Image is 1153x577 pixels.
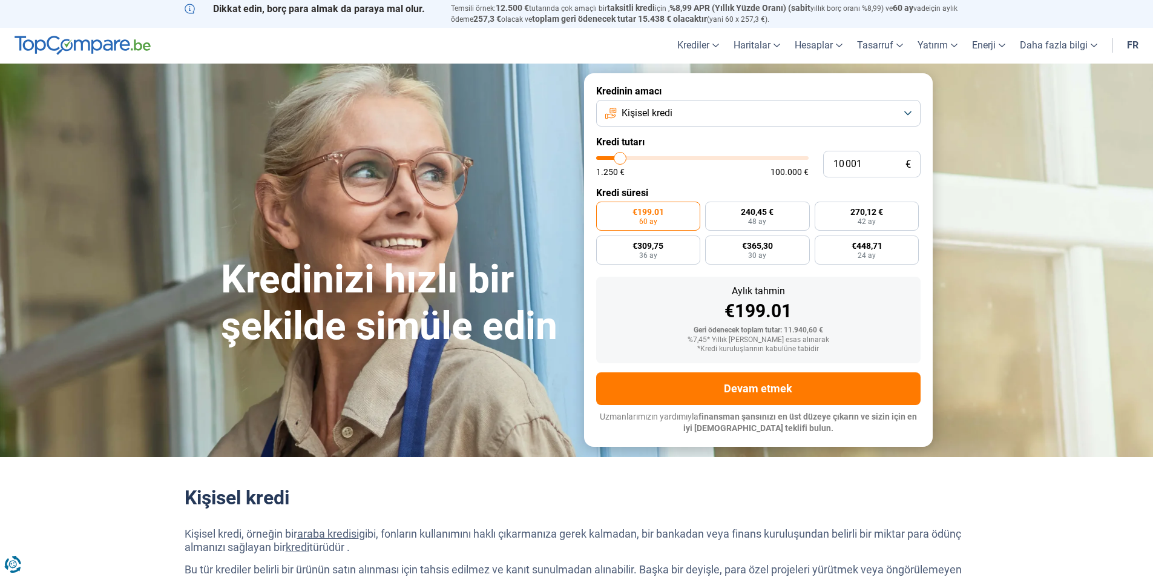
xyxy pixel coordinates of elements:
font: Kredi tutarı [596,136,645,148]
font: Temsili örnek: [451,4,496,13]
button: Devam etmek [596,372,921,405]
a: araba kredisi [297,527,359,540]
font: toplam geri ödenecek tutar 15.438 € olacaktır [532,14,707,24]
font: %8,99 APR (Yıllık Yüzde Oranı) ( [669,3,791,13]
font: Kişisel kredi [185,486,289,509]
font: (yani 60 x 257,3 €). [707,15,769,24]
a: Daha fazla bilgi [1013,28,1105,64]
a: Tasarruf [850,28,910,64]
font: 1.250 € [596,167,625,177]
font: Kişisel kredi, örneğin bir [185,527,297,540]
font: türüdür . [309,541,350,553]
font: %7,45* Yıllık [PERSON_NAME] esas alınarak [688,335,829,344]
font: Geri ödenecek toplam tutar: 11.940,60 € [694,326,823,334]
font: gibi, fonların kullanımını haklı çıkarmanıza gerek kalmadan, bir bankadan veya finans kuruluşunda... [185,527,961,553]
a: kredi [286,541,309,553]
font: €448,71 [852,241,882,251]
font: tutarında çok amaçlı bir [529,4,607,13]
font: yıllık borç oranı %8,99) ve [810,4,893,13]
font: Kişisel kredi [622,107,672,119]
font: Dikkat edin, borç para almak da paraya mal olur. [213,3,425,15]
font: 12.500 € [496,3,529,13]
font: Daha fazla bilgi [1020,39,1088,51]
font: Fr [1127,39,1138,51]
font: 42 ay [858,217,876,226]
font: *Kredi kuruluşlarının kabulüne tabidir [697,345,819,353]
font: 240,45 € [741,207,774,217]
font: 100.000 € [770,167,809,177]
font: €199.01 [632,207,664,217]
font: için , [655,4,669,13]
font: 24 ay [858,251,876,260]
font: Aylık tahmin [732,285,785,297]
font: finansman şansınızı en üst düzeye çıkarın ve sizin için en iyi [DEMOGRAPHIC_DATA] teklifi bulun. [683,412,917,434]
font: Devam etmek [724,382,792,395]
font: olacak ve [501,15,532,24]
font: Uzmanlarımızın yardımıyla [600,412,698,421]
font: €309,75 [632,241,663,251]
font: 60 ay [893,3,913,13]
a: Hesaplar [787,28,850,64]
font: Hesaplar [795,39,833,51]
font: 30 ay [748,251,766,260]
button: Kişisel kredi [596,100,921,127]
a: Enerji [965,28,1013,64]
font: Kredinin amacı [596,85,662,97]
font: 48 ay [748,217,766,226]
font: Tasarruf [857,39,893,51]
font: Haritalar [734,39,770,51]
font: €199.01 [724,300,792,321]
font: için aylık ödeme [451,4,958,24]
font: sabit [791,3,810,13]
font: Kredi süresi [596,187,648,199]
font: 36 ay [639,251,657,260]
font: 60 ay [639,217,657,226]
font: vade [913,4,929,13]
font: Enerji [972,39,996,51]
font: taksitli kredi [607,3,655,13]
font: €365,30 [742,241,773,251]
font: Yatırım [918,39,948,51]
a: Haritalar [726,28,787,64]
font: 257,3 € [473,14,501,24]
font: € [905,158,911,170]
a: Fr [1120,28,1146,64]
font: Kredinizi hızlı bir şekilde simüle edin [221,257,557,349]
a: Yatırım [910,28,965,64]
font: Krediler [677,39,709,51]
font: 270,12 € [850,207,883,217]
a: Krediler [670,28,726,64]
img: TopCompare [15,36,151,55]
